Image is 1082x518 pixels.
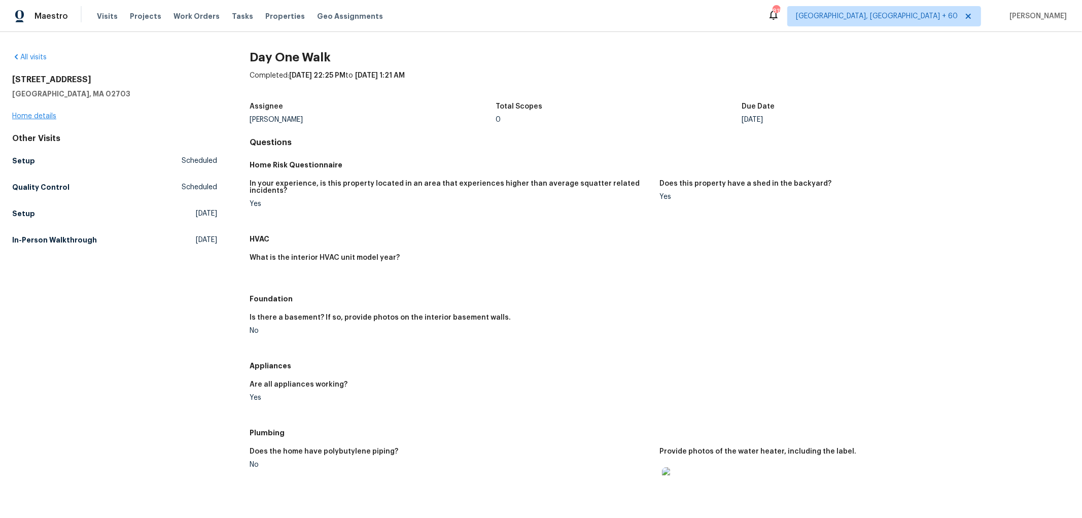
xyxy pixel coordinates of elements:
a: SetupScheduled [12,152,217,170]
h5: Appliances [250,361,1070,371]
div: [PERSON_NAME] [250,116,496,123]
span: Work Orders [173,11,220,21]
h5: Due Date [742,103,775,110]
span: Properties [265,11,305,21]
h5: Foundation [250,294,1070,304]
h5: Quality Control [12,182,69,192]
div: No [250,461,651,468]
a: Home details [12,113,56,120]
div: Other Visits [12,133,217,144]
h5: Provide photos of the water heater, including the label. [660,448,857,455]
div: 0 [496,116,742,123]
span: Scheduled [182,182,217,192]
h4: Questions [250,137,1070,148]
span: [DATE] 1:21 AM [355,72,405,79]
a: Quality ControlScheduled [12,178,217,196]
h5: Does this property have a shed in the backyard? [660,180,832,187]
h2: [STREET_ADDRESS] [12,75,217,85]
span: [PERSON_NAME] [1005,11,1067,21]
h5: Is there a basement? If so, provide photos on the interior basement walls. [250,314,511,321]
span: [GEOGRAPHIC_DATA], [GEOGRAPHIC_DATA] + 60 [796,11,958,21]
div: 815 [773,6,780,16]
a: In-Person Walkthrough[DATE] [12,231,217,249]
div: Yes [250,394,651,401]
span: Projects [130,11,161,21]
div: No [250,327,651,334]
span: Visits [97,11,118,21]
h5: In-Person Walkthrough [12,235,97,245]
div: Completed: to [250,71,1070,97]
span: [DATE] [196,209,217,219]
span: [DATE] [196,235,217,245]
h5: Setup [12,156,35,166]
span: Tasks [232,13,253,20]
div: [DATE] [742,116,988,123]
span: Geo Assignments [317,11,383,21]
h5: Plumbing [250,428,1070,438]
h5: Are all appliances working? [250,381,347,388]
h2: Day One Walk [250,52,1070,62]
h5: Assignee [250,103,283,110]
div: Yes [660,193,1062,200]
h5: [GEOGRAPHIC_DATA], MA 02703 [12,89,217,99]
h5: Home Risk Questionnaire [250,160,1070,170]
h5: Setup [12,209,35,219]
h5: HVAC [250,234,1070,244]
h5: In your experience, is this property located in an area that experiences higher than average squa... [250,180,651,194]
span: [DATE] 22:25 PM [289,72,345,79]
h5: Does the home have polybutylene piping? [250,448,398,455]
div: Yes [250,200,651,208]
a: All visits [12,54,47,61]
span: Scheduled [182,156,217,166]
a: Setup[DATE] [12,204,217,223]
span: Maestro [34,11,68,21]
h5: Total Scopes [496,103,542,110]
h5: What is the interior HVAC unit model year? [250,254,400,261]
